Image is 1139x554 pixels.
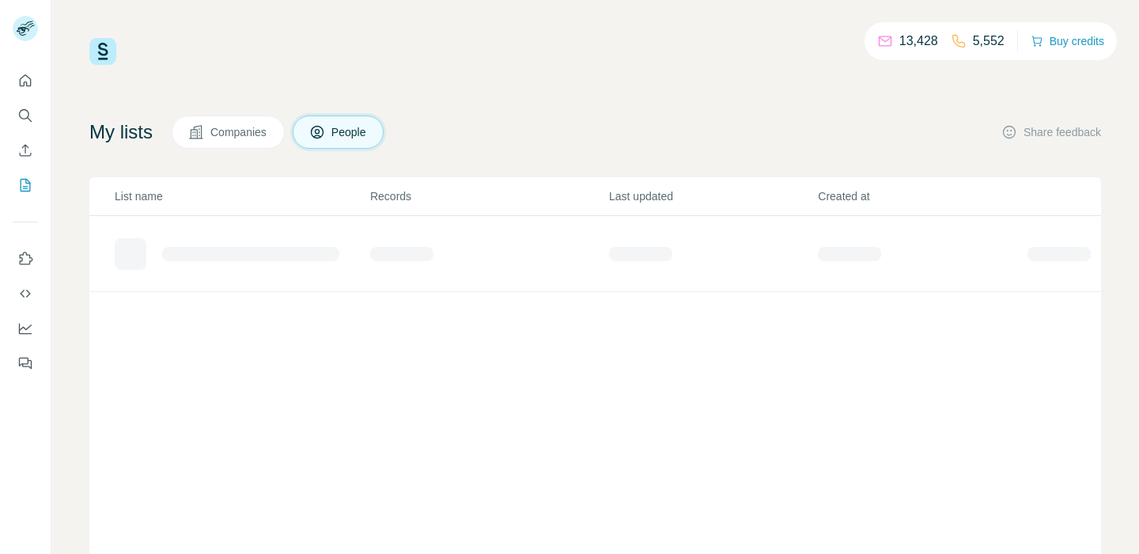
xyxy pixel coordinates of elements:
p: 13,428 [899,32,938,51]
p: List name [115,188,369,204]
p: Last updated [609,188,816,204]
button: Use Surfe on LinkedIn [13,245,38,273]
p: Records [370,188,607,204]
h4: My lists [89,120,153,145]
span: People [331,124,368,140]
button: Use Surfe API [13,279,38,308]
button: Feedback [13,349,38,378]
button: Quick start [13,66,38,95]
button: Dashboard [13,314,38,343]
button: Share feedback [1001,124,1101,140]
button: My lists [13,171,38,199]
p: 5,552 [973,32,1005,51]
span: Companies [210,124,268,140]
p: Created at [818,188,1025,204]
img: Surfe Logo [89,38,116,65]
button: Buy credits [1031,30,1104,52]
button: Search [13,101,38,130]
button: Enrich CSV [13,136,38,165]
